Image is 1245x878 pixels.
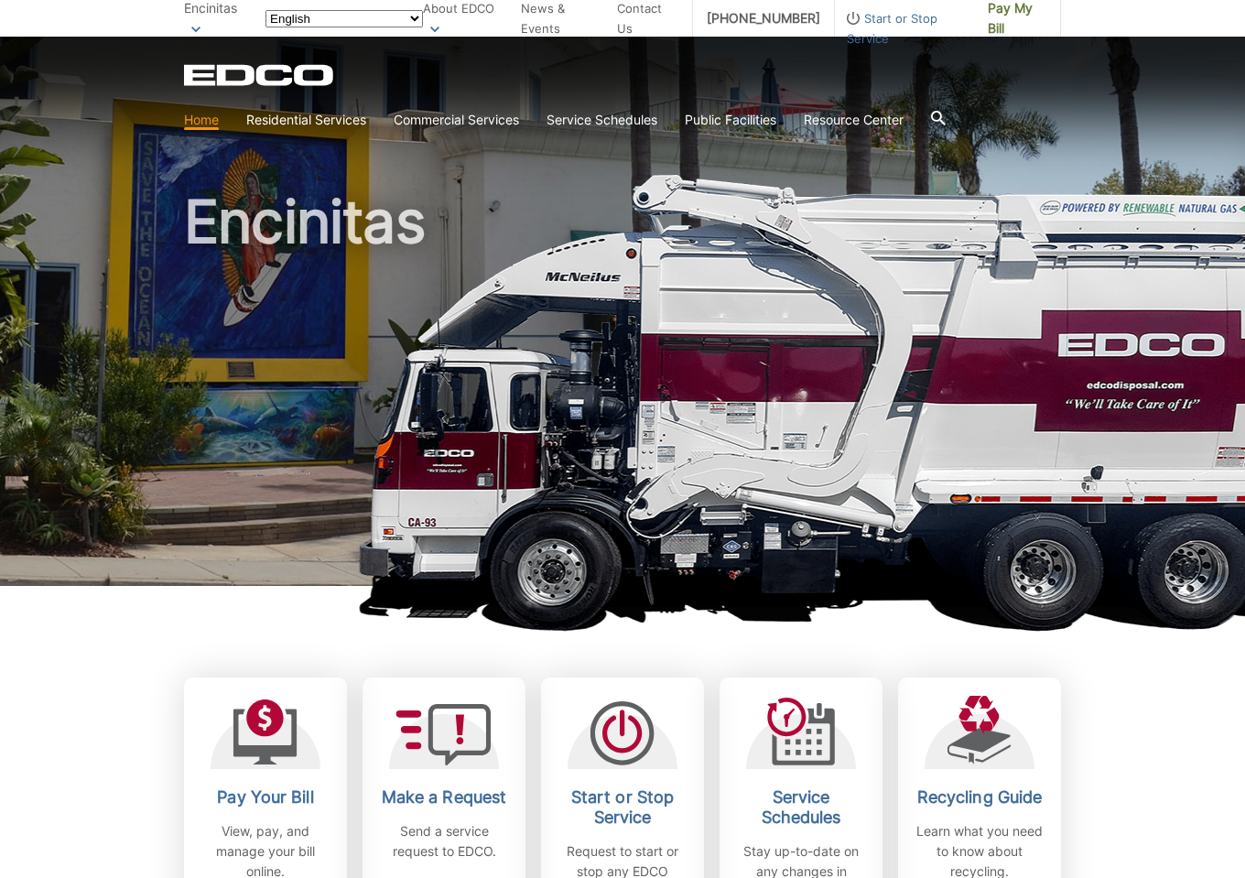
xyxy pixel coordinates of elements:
[376,787,512,808] h2: Make a Request
[733,787,869,828] h2: Service Schedules
[246,110,366,130] a: Residential Services
[198,787,333,808] h2: Pay Your Bill
[184,110,219,130] a: Home
[804,110,904,130] a: Resource Center
[184,64,336,86] a: EDCD logo. Return to the homepage.
[265,10,423,27] select: Select a language
[394,110,519,130] a: Commercial Services
[685,110,776,130] a: Public Facilities
[555,787,690,828] h2: Start or Stop Service
[376,821,512,862] p: Send a service request to EDCO.
[184,192,1061,594] h1: Encinitas
[547,110,657,130] a: Service Schedules
[912,787,1047,808] h2: Recycling Guide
